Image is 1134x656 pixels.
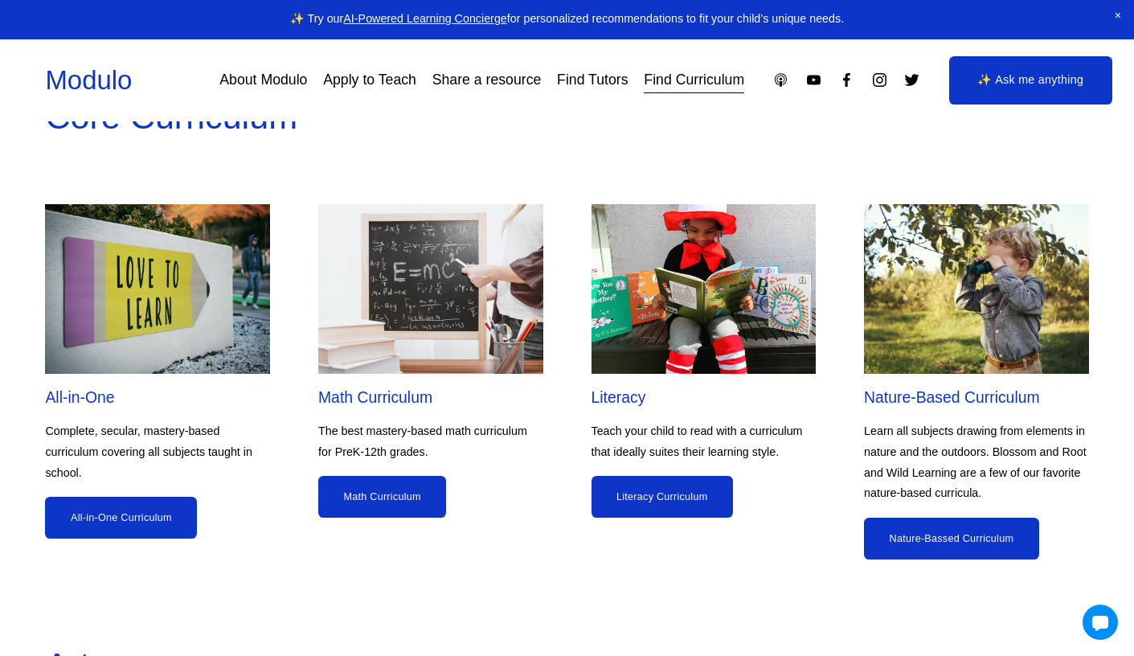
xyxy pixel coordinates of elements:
h2: Nature-Based Curriculum [864,387,1089,408]
img: All-in-One Curriculum [45,204,270,374]
a: AI-Powered Learning Concierge [343,12,506,25]
a: YouTube [805,72,822,88]
a: Apply to Teach [323,66,416,94]
a: Find Tutors [557,66,628,94]
a: Modulo [45,65,132,95]
p: Complete, secular, mastery-based curriculum covering all subjects taught in school. [45,421,270,483]
a: About Modulo [219,66,307,94]
a: ✨ Ask me anything [949,56,1112,105]
h2: Math Curriculum [318,387,543,408]
a: Find Curriculum [644,66,744,94]
p: The best mastery-based math curriculum for PreK-12th grades. [318,421,543,463]
a: All-in-One Curriculum [45,497,197,539]
p: Learn all subjects drawing from elements in nature and the outdoors. Blossom and Root and Wild Le... [864,421,1089,504]
p: Teach your child to read with a curriculum that ideally suites their learning style. [592,421,817,463]
a: Apple Podcasts [772,72,789,88]
a: Facebook [838,72,855,88]
a: Instagram [871,72,888,88]
a: Share a resource [432,66,542,94]
a: Math Curriculum [318,476,446,518]
h2: Literacy [592,387,817,408]
a: Nature-Bassed Curriculum [864,518,1039,560]
a: Literacy Curriculum [592,476,733,518]
h2: All-in-One [45,387,270,408]
a: Twitter [903,72,920,88]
